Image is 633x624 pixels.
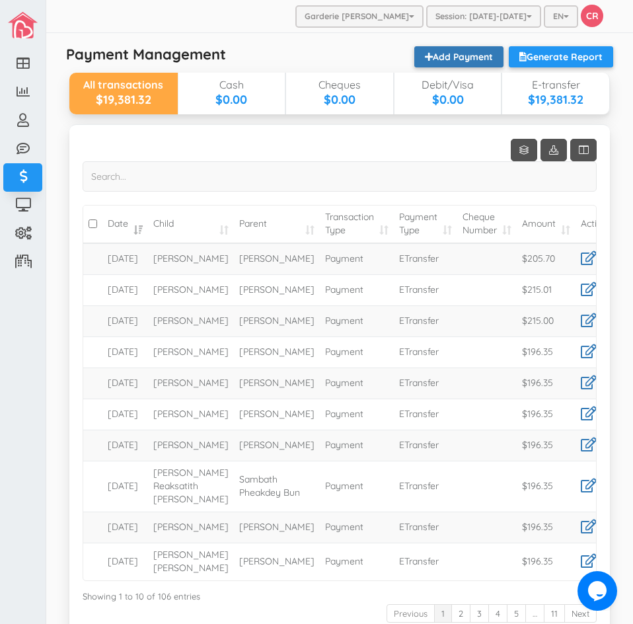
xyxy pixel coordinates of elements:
[576,336,627,368] td: |
[394,399,457,430] td: ETransfer
[148,274,234,305] td: [PERSON_NAME]
[394,336,457,368] td: ETransfer
[394,91,502,108] div: $0.00
[102,368,148,399] td: [DATE]
[502,79,609,91] div: E-transfer
[457,206,517,243] td: Cheque Number: activate to sort column ascending
[576,461,627,512] td: |
[148,430,234,461] td: [PERSON_NAME]
[102,399,148,430] td: [DATE]
[576,430,627,461] td: |
[148,305,234,336] td: [PERSON_NAME]
[234,461,320,512] td: Sambath Pheakdey Bun
[83,161,597,192] input: Search...
[517,305,576,336] td: $215.00
[394,430,457,461] td: ETransfer
[576,399,627,430] td: |
[320,305,394,336] td: Payment
[507,604,526,623] a: 5
[234,243,320,274] td: [PERSON_NAME]
[394,543,457,580] td: ETransfer
[234,206,320,243] td: Parent: activate to sort column ascending
[8,12,38,38] img: image
[517,512,576,543] td: $196.35
[286,91,393,108] div: $0.00
[394,206,457,243] td: Payment Type: activate to sort column ascending
[66,46,226,62] h5: Payment Management
[517,543,576,580] td: $196.35
[69,79,178,91] div: All transactions
[320,512,394,543] td: Payment
[83,585,597,603] div: Showing 1 to 10 of 106 entries
[148,243,234,274] td: [PERSON_NAME]
[517,399,576,430] td: $196.35
[394,512,457,543] td: ETransfer
[102,206,148,243] td: Date: activate to sort column ascending
[576,305,627,336] td: |
[234,368,320,399] td: [PERSON_NAME]
[517,461,576,512] td: $196.35
[320,368,394,399] td: Payment
[320,274,394,305] td: Payment
[488,604,507,623] a: 4
[178,91,285,108] div: $0.00
[394,274,457,305] td: ETransfer
[148,206,234,243] td: Child: activate to sort column ascending
[148,543,234,580] td: [PERSON_NAME] [PERSON_NAME]
[102,274,148,305] td: [DATE]
[576,274,627,305] td: |
[102,305,148,336] td: [DATE]
[320,543,394,580] td: Payment
[234,543,320,580] td: [PERSON_NAME]
[234,512,320,543] td: [PERSON_NAME]
[234,336,320,368] td: [PERSON_NAME]
[148,461,234,512] td: [PERSON_NAME] Reaksatith [PERSON_NAME]
[434,604,452,623] a: 1
[394,461,457,512] td: ETransfer
[576,206,627,243] td: Action: activate to sort column ascending
[470,604,489,623] a: 3
[451,604,470,623] a: 2
[320,461,394,512] td: Payment
[102,243,148,274] td: [DATE]
[577,571,620,611] iframe: chat widget
[178,79,285,91] div: Cash
[148,399,234,430] td: [PERSON_NAME]
[517,243,576,274] td: $205.70
[414,46,503,67] a: Add Payment
[517,274,576,305] td: $215.01
[517,430,576,461] td: $196.35
[509,46,613,67] a: Generate Report
[234,399,320,430] td: [PERSON_NAME]
[148,368,234,399] td: [PERSON_NAME]
[394,79,502,91] div: Debit/Visa
[394,368,457,399] td: ETransfer
[234,305,320,336] td: [PERSON_NAME]
[102,461,148,512] td: [DATE]
[234,430,320,461] td: [PERSON_NAME]
[394,243,457,274] td: ETransfer
[320,430,394,461] td: Payment
[148,336,234,368] td: [PERSON_NAME]
[525,604,544,623] a: …
[234,274,320,305] td: [PERSON_NAME]
[69,91,178,108] div: $19,381.32
[502,91,609,108] div: $19,381.32
[517,368,576,399] td: $196.35
[320,336,394,368] td: Payment
[576,368,627,399] td: |
[576,243,627,274] td: |
[102,336,148,368] td: [DATE]
[517,206,576,243] td: Amount: activate to sort column ascending
[102,430,148,461] td: [DATE]
[148,512,234,543] td: [PERSON_NAME]
[576,543,627,580] td: |
[576,512,627,543] td: |
[544,604,565,623] a: 11
[387,604,435,623] a: Previous
[517,336,576,368] td: $196.35
[102,543,148,580] td: [DATE]
[564,604,597,623] a: Next
[286,79,393,91] div: Cheques
[320,206,394,243] td: Transaction Type: activate to sort column ascending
